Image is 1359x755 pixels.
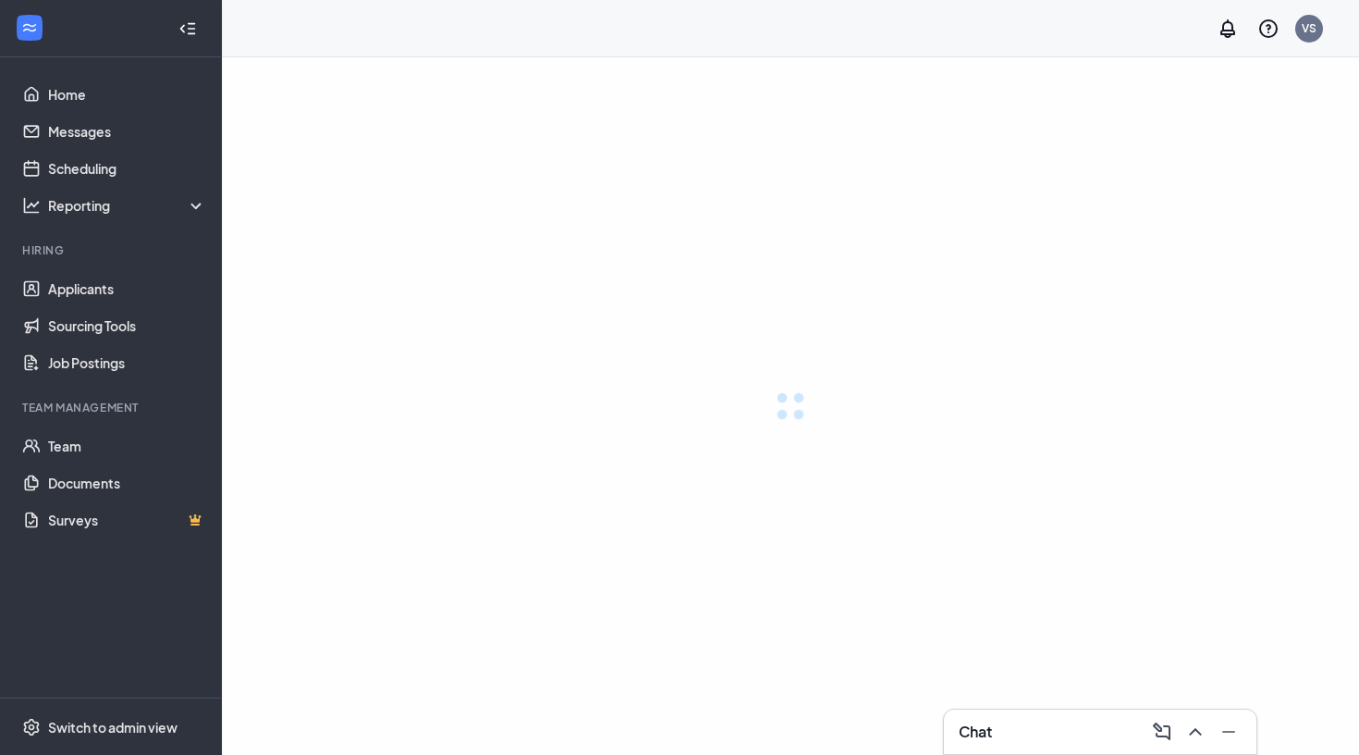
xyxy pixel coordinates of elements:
[48,76,206,113] a: Home
[1184,721,1206,743] svg: ChevronUp
[22,400,202,415] div: Team Management
[48,113,206,150] a: Messages
[1217,18,1239,40] svg: Notifications
[48,427,206,464] a: Team
[1302,20,1316,36] div: VS
[48,307,206,344] a: Sourcing Tools
[48,344,206,381] a: Job Postings
[48,501,206,538] a: SurveysCrown
[20,19,39,37] svg: WorkstreamLogo
[178,19,197,38] svg: Collapse
[48,196,207,215] div: Reporting
[1151,721,1173,743] svg: ComposeMessage
[22,196,41,215] svg: Analysis
[48,464,206,501] a: Documents
[959,722,992,742] h3: Chat
[22,718,41,736] svg: Settings
[48,718,178,736] div: Switch to admin view
[48,270,206,307] a: Applicants
[1145,717,1175,747] button: ComposeMessage
[48,150,206,187] a: Scheduling
[1212,717,1242,747] button: Minimize
[1218,721,1240,743] svg: Minimize
[1257,18,1279,40] svg: QuestionInfo
[1179,717,1208,747] button: ChevronUp
[22,242,202,258] div: Hiring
